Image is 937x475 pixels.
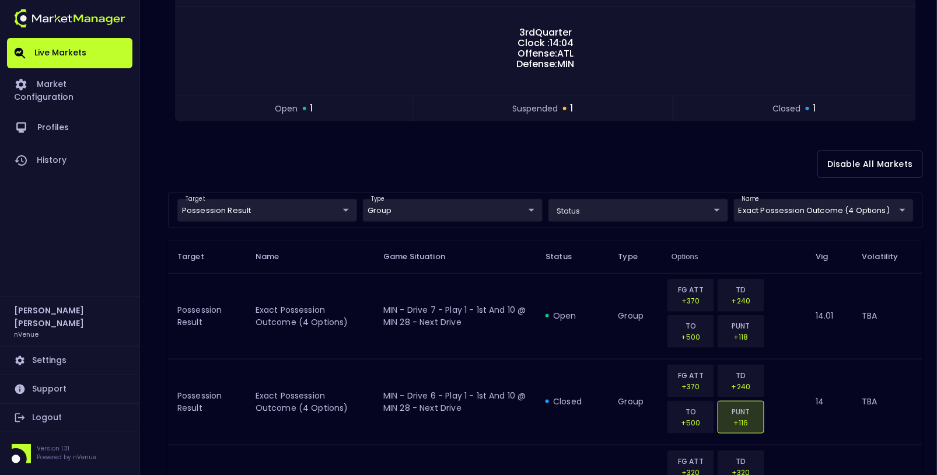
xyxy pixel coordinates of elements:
img: logo [14,9,125,27]
p: PUNT [725,406,757,417]
p: +370 [675,295,707,306]
p: +240 [725,295,757,306]
p: FG ATT [675,284,707,295]
a: Market Configuration [7,68,132,111]
span: 3rd Quarter [516,27,575,38]
a: History [7,144,132,177]
span: 1 [813,101,816,116]
td: MIN - Drive 6 - Play 1 - 1st and 10 @ MIN 28 - Next Drive [374,359,536,445]
span: Vig [816,252,843,262]
p: Powered by nVenue [37,453,96,462]
td: TBA [853,359,923,445]
td: exact possession outcome (4 options) [246,359,374,445]
a: Logout [7,404,132,432]
td: group [609,359,663,445]
td: Possession Result [168,359,246,445]
p: +370 [675,381,707,392]
p: +500 [675,331,707,343]
p: FG ATT [675,456,707,467]
div: target [363,199,543,222]
p: +500 [675,417,707,428]
p: +116 [725,417,757,428]
span: 1 [571,101,574,116]
label: type [371,195,385,204]
span: 1 [310,101,313,116]
a: Settings [7,347,132,375]
td: group [609,273,663,359]
p: Version 1.31 [37,444,96,453]
td: 14 [806,359,852,445]
span: Name [256,252,295,262]
p: FG ATT [675,370,707,381]
span: Game Situation [383,252,460,262]
td: exact possession outcome (4 options) [246,273,374,359]
label: name [742,195,760,204]
span: Clock : 14:04 [514,38,577,48]
td: TBA [853,273,923,359]
td: MIN - Drive 7 - Play 1 - 1st and 10 @ MIN 28 - Next Drive [374,273,536,359]
div: target [734,199,914,222]
span: Target [177,252,219,262]
div: target [177,199,357,222]
span: Status [546,252,587,262]
div: open [546,310,599,322]
a: Live Markets [7,38,132,68]
p: +240 [725,381,757,392]
span: suspended [513,103,558,115]
h3: nVenue [14,330,39,338]
p: +118 [725,331,757,343]
button: Disable All Markets [817,151,923,178]
a: Profiles [7,111,132,144]
span: Offense: ATL [514,48,577,59]
td: 14.01 [806,273,852,359]
label: target [186,195,205,204]
p: TD [725,370,757,381]
div: Version 1.31Powered by nVenue [7,444,132,463]
div: target [548,199,728,222]
span: Defense: MIN [513,59,578,69]
p: TO [675,406,707,417]
p: TD [725,284,757,295]
span: Type [618,252,653,262]
p: PUNT [725,320,757,331]
span: closed [773,103,801,115]
p: TO [675,320,707,331]
div: closed [546,396,599,407]
span: open [275,103,298,115]
td: Possession Result [168,273,246,359]
th: Options [662,240,806,273]
h2: [PERSON_NAME] [PERSON_NAME] [14,304,125,330]
p: TD [725,456,757,467]
span: Volatility [862,252,914,262]
a: Support [7,375,132,403]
